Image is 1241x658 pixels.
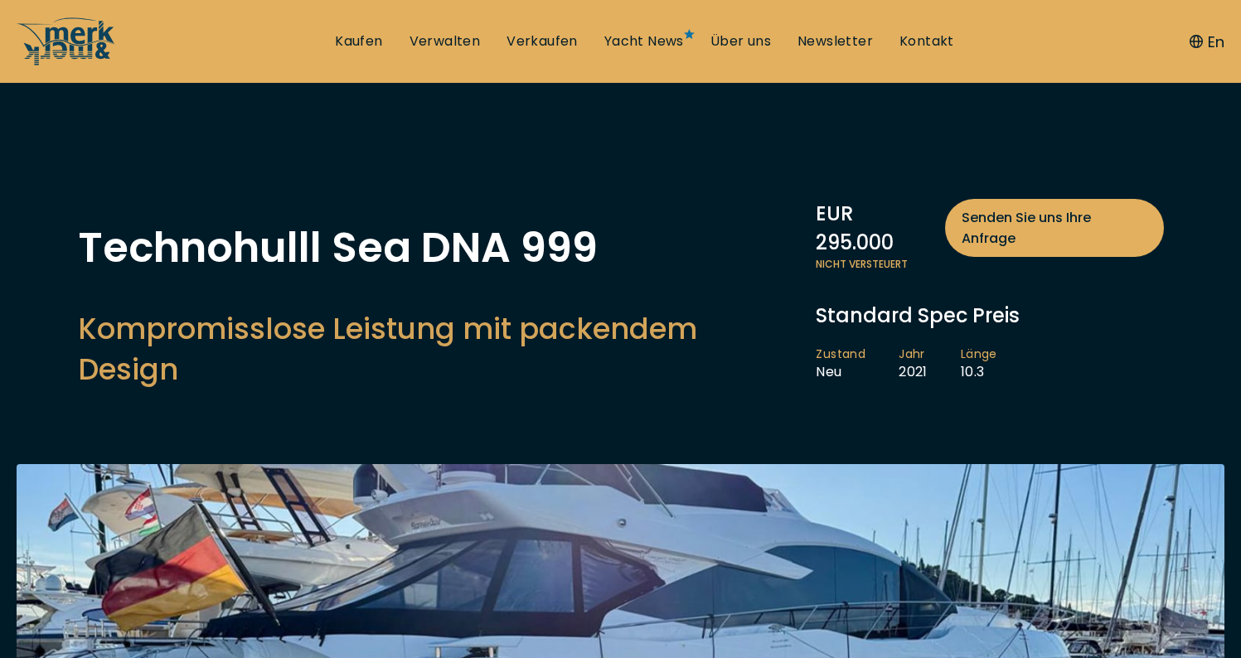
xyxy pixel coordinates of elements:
span: Standard Spec Preis [816,302,1020,329]
span: Länge [961,346,997,363]
button: En [1190,31,1224,53]
a: Kaufen [335,32,382,51]
a: Verwalten [410,32,481,51]
a: Über uns [710,32,771,51]
div: EUR 295.000 [816,199,1163,257]
li: Neu [816,346,899,381]
li: 10.3 [961,346,1030,381]
a: Newsletter [797,32,873,51]
span: Nicht versteuert [816,257,1163,272]
a: Senden Sie uns Ihre Anfrage [945,199,1163,257]
span: Senden Sie uns Ihre Anfrage [962,207,1146,249]
h2: Kompromisslose Leistung mit packendem Design [78,308,800,389]
li: 2021 [899,346,961,381]
a: Verkaufen [507,32,578,51]
h1: Technohulll Sea DNA 999 [78,227,800,269]
a: Kontakt [899,32,954,51]
a: Yacht News [604,32,684,51]
span: Zustand [816,346,865,363]
span: Jahr [899,346,928,363]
